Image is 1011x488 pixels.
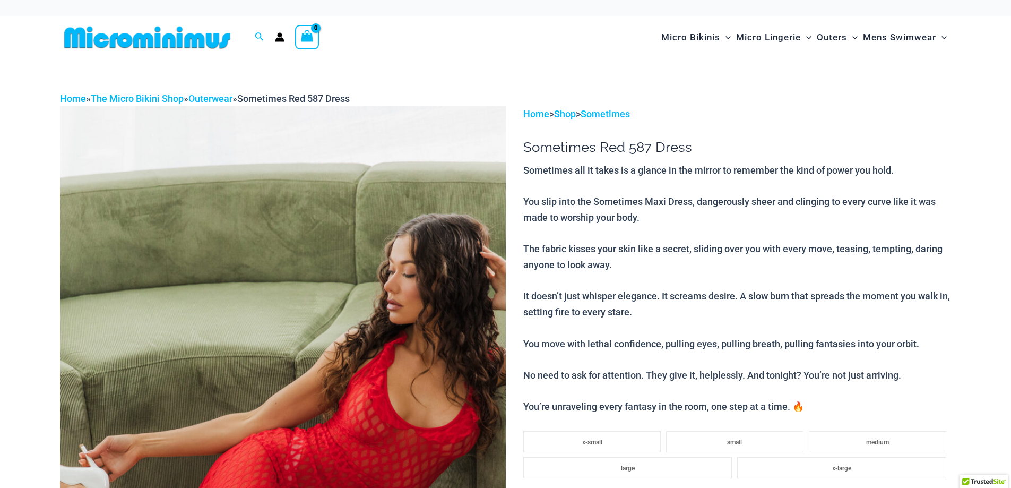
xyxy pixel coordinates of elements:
span: large [621,465,635,472]
span: » » » [60,93,350,104]
li: small [666,431,803,452]
a: The Micro Bikini Shop [91,93,184,104]
a: Home [523,108,549,119]
a: Home [60,93,86,104]
span: Micro Bikinis [661,24,720,51]
span: Menu Toggle [720,24,731,51]
nav: Site Navigation [657,20,952,55]
span: Menu Toggle [847,24,858,51]
a: Sometimes [581,108,630,119]
a: OutersMenu ToggleMenu Toggle [814,21,860,54]
span: x-small [582,439,602,446]
a: Account icon link [275,32,284,42]
p: Sometimes all it takes is a glance in the mirror to remember the kind of power you hold. You slip... [523,162,951,415]
a: View Shopping Cart, empty [295,25,319,49]
span: x-large [832,465,851,472]
a: Search icon link [255,31,264,44]
span: Sometimes Red 587 Dress [237,93,350,104]
a: Outerwear [188,93,232,104]
span: Mens Swimwear [863,24,936,51]
span: Menu Toggle [801,24,811,51]
li: large [523,457,732,478]
span: Menu Toggle [936,24,947,51]
a: Micro LingerieMenu ToggleMenu Toggle [733,21,814,54]
span: Outers [817,24,847,51]
li: x-small [523,431,661,452]
li: x-large [737,457,946,478]
img: MM SHOP LOGO FLAT [60,25,235,49]
a: Micro BikinisMenu ToggleMenu Toggle [659,21,733,54]
li: medium [809,431,946,452]
p: > > [523,106,951,122]
h1: Sometimes Red 587 Dress [523,139,951,156]
a: Mens SwimwearMenu ToggleMenu Toggle [860,21,949,54]
span: Micro Lingerie [736,24,801,51]
span: medium [866,439,889,446]
a: Shop [554,108,576,119]
span: small [727,439,742,446]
